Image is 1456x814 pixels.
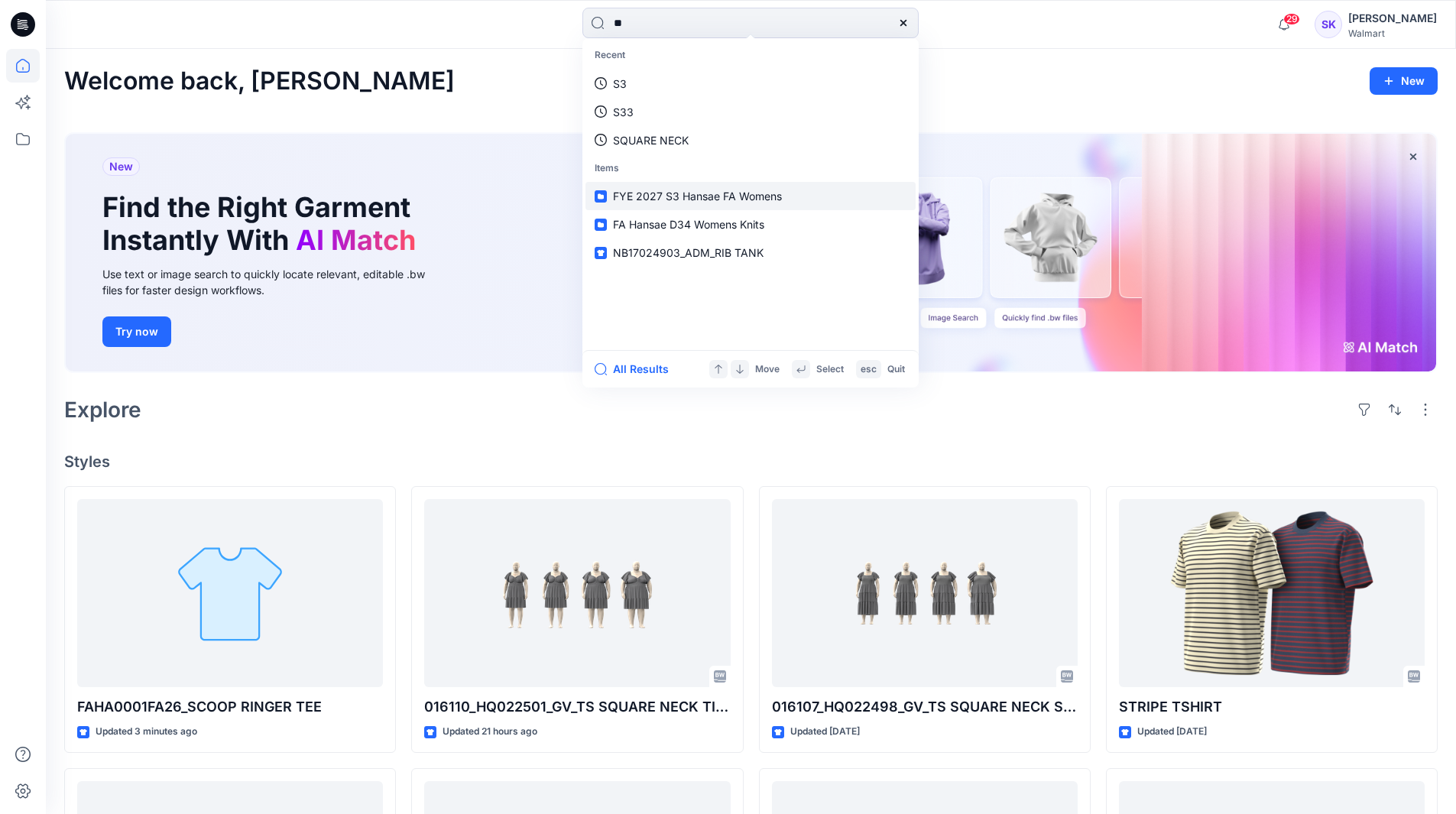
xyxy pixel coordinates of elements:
[595,360,679,378] button: All Results
[443,724,537,740] p: Updated 21 hours ago
[613,76,627,92] p: S3
[585,210,916,238] a: FA Hansae D34 Womens Knits
[102,316,171,347] button: Try now
[64,452,1438,471] h4: Styles
[64,397,141,422] h2: Explore
[109,157,133,176] span: New
[772,499,1078,688] a: 016107_HQ022498_GV_TS SQUARE NECK SMOCKED MIDI DRESS
[613,104,634,120] p: S33
[64,67,455,96] h2: Welcome back, [PERSON_NAME]
[585,70,916,98] a: S3
[861,362,877,378] p: esc
[1348,9,1437,28] div: [PERSON_NAME]
[1348,28,1437,39] div: Walmart
[77,696,383,718] p: FAHA0001FA26_SCOOP RINGER TEE
[1315,11,1342,38] div: SK
[1119,696,1425,718] p: STRIPE TSHIRT
[790,724,860,740] p: Updated [DATE]
[816,362,844,378] p: Select
[585,182,916,210] a: FYE 2027 S3 Hansae FA Womens
[613,246,764,259] span: NB17024903_ADM_RIB TANK
[102,191,423,257] h1: Find the Right Garment Instantly With
[755,362,780,378] p: Move
[296,223,416,257] span: AI Match
[1137,724,1207,740] p: Updated [DATE]
[613,190,782,203] span: FYE 2027 S3 Hansae FA Womens
[77,499,383,688] a: FAHA0001FA26_SCOOP RINGER TEE
[1370,67,1438,95] button: New
[1283,13,1300,25] span: 29
[424,499,730,688] a: 016110_HQ022501_GV_TS SQUARE NECK TIER MINI DRESS
[585,154,916,183] p: Items
[613,218,764,231] span: FA Hansae D34 Womens Knits
[96,724,197,740] p: Updated 3 minutes ago
[585,98,916,126] a: S33
[585,126,916,154] a: SQUARE NECK
[102,266,446,298] div: Use text or image search to quickly locate relevant, editable .bw files for faster design workflows.
[887,362,905,378] p: Quit
[585,41,916,70] p: Recent
[1119,499,1425,688] a: STRIPE TSHIRT
[772,696,1078,718] p: 016107_HQ022498_GV_TS SQUARE NECK SMOCKED MIDI DRESS
[613,132,689,148] p: SQUARE NECK
[424,696,730,718] p: 016110_HQ022501_GV_TS SQUARE NECK TIER MINI DRESS
[585,238,916,267] a: NB17024903_ADM_RIB TANK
